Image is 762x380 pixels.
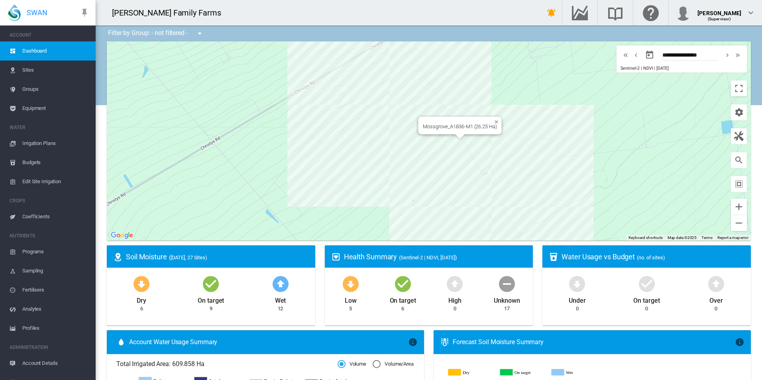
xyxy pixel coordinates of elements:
[10,341,89,354] span: ADMINISTRATION
[549,252,558,262] md-icon: icon-cup-water
[731,80,747,96] button: Toggle fullscreen view
[637,255,665,261] span: (no. of sites)
[109,230,135,241] a: Open this area in Google Maps (opens a new window)
[440,337,450,347] md-icon: icon-thermometer-lines
[109,230,135,241] img: Google
[349,305,352,312] div: 5
[22,242,89,261] span: Programs
[569,293,586,305] div: Under
[731,152,747,168] button: icon-magnify
[628,235,663,241] button: Keyboard shortcuts
[10,121,89,134] span: WATER
[746,8,756,18] md-icon: icon-chevron-down
[22,99,89,118] span: Equipment
[338,360,366,368] md-radio-button: Volume
[331,252,341,262] md-icon: icon-heart-box-outline
[275,293,286,305] div: Wet
[453,338,735,347] div: Forecast Soil Moisture Summary
[393,274,412,293] md-icon: icon-checkbox-marked-circle
[642,47,658,63] button: md-calendar
[112,7,228,18] div: [PERSON_NAME] Family Farms
[137,293,146,305] div: Dry
[22,80,89,99] span: Groups
[733,50,743,60] button: icon-chevron-double-right
[494,293,520,305] div: Unknown
[552,369,597,376] g: Wet
[621,66,653,71] span: Sentinel-2 | NDVI
[544,5,560,21] button: icon-bell-ring
[734,179,744,189] md-icon: icon-select-all
[621,50,630,60] md-icon: icon-chevron-double-left
[408,337,418,347] md-icon: icon-information
[399,255,457,261] span: (Sentinel-2 | NDVI, [DATE])
[373,360,414,368] md-radio-button: Volume/Area
[633,293,660,305] div: On target
[735,337,744,347] md-icon: icon-information
[132,274,151,293] md-icon: icon-arrow-down-bold-circle
[8,4,21,21] img: SWAN-Landscape-Logo-Colour-drop.png
[654,66,668,71] span: | [DATE]
[278,305,283,312] div: 12
[717,235,748,240] a: Report a map error
[140,305,143,312] div: 6
[201,274,220,293] md-icon: icon-checkbox-marked-circle
[22,207,89,226] span: Coefficients
[401,305,404,312] div: 6
[116,360,338,368] span: Total Irrigated Area: 609.858 Ha
[129,338,408,347] span: Account Water Usage Summary
[344,252,527,262] div: Health Summary
[22,261,89,280] span: Sampling
[675,5,691,21] img: profile.jpg
[22,41,89,61] span: Dashboard
[445,274,464,293] md-icon: icon-arrow-up-bold-circle
[22,319,89,338] span: Profiles
[576,305,579,312] div: 0
[10,229,89,242] span: NUTRIENTS
[668,235,697,240] span: Map data ©2025
[504,305,510,312] div: 17
[390,293,416,305] div: On target
[10,29,89,41] span: ACCOUNT
[22,134,89,153] span: Irrigation Plans
[631,50,641,60] button: icon-chevron-left
[731,104,747,120] button: icon-cog
[547,8,556,18] md-icon: icon-bell-ring
[621,50,631,60] button: icon-chevron-double-left
[126,252,309,262] div: Soil Moisture
[701,235,713,240] a: Terms
[192,25,208,41] button: icon-menu-down
[448,293,462,305] div: High
[22,354,89,373] span: Account Details
[734,108,744,117] md-icon: icon-cog
[195,29,204,38] md-icon: icon-menu-down
[448,369,494,376] g: Dry
[454,305,456,312] div: 0
[80,8,89,18] md-icon: icon-pin
[606,8,625,18] md-icon: Search the knowledge base
[731,176,747,192] button: icon-select-all
[169,255,207,261] span: ([DATE], 27 Sites)
[570,8,589,18] md-icon: Go to the Data Hub
[345,293,357,305] div: Low
[715,305,717,312] div: 0
[10,194,89,207] span: CROPS
[198,293,224,305] div: On target
[733,50,742,60] md-icon: icon-chevron-double-right
[568,274,587,293] md-icon: icon-arrow-down-bold-circle
[707,274,726,293] md-icon: icon-arrow-up-bold-circle
[645,305,648,312] div: 0
[734,155,744,165] md-icon: icon-magnify
[22,280,89,300] span: Fertilisers
[22,153,89,172] span: Budgets
[723,50,732,60] md-icon: icon-chevron-right
[731,199,747,215] button: Zoom in
[491,117,497,122] button: Close
[637,274,656,293] md-icon: icon-checkbox-marked-circle
[341,274,360,293] md-icon: icon-arrow-down-bold-circle
[731,215,747,231] button: Zoom out
[562,252,744,262] div: Water Usage vs Budget
[22,172,89,191] span: Edit Site Irrigation
[116,337,126,347] md-icon: icon-water
[697,6,741,14] div: [PERSON_NAME]
[423,123,497,129] div: Mossgrove_A1836-M1 (26.25 Ha)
